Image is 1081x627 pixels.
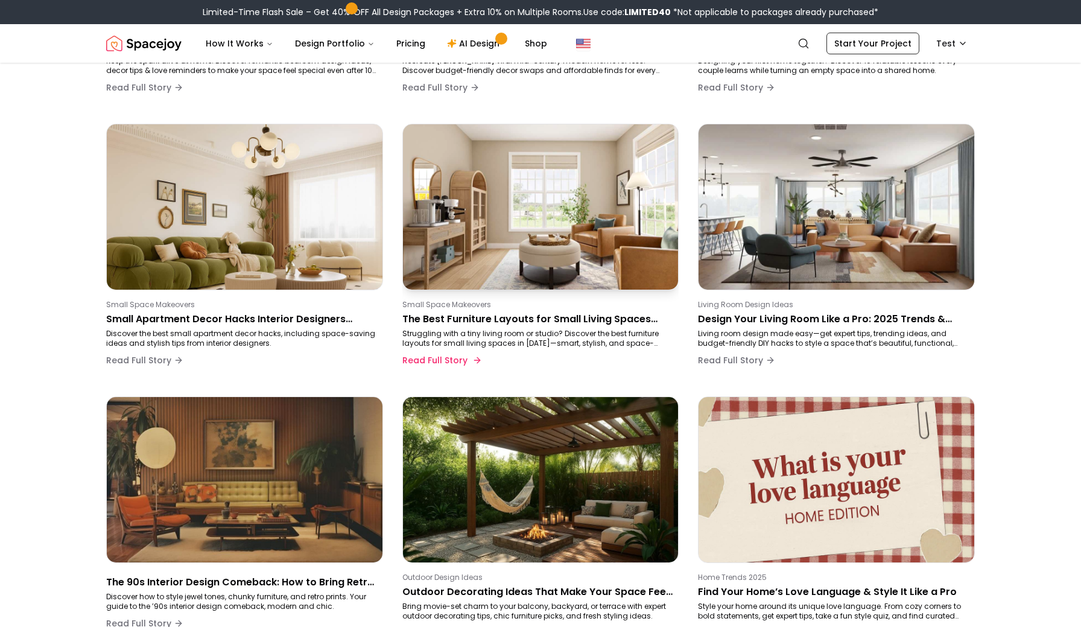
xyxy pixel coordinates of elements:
button: Read Full Story [698,75,775,100]
a: Small Apartment Decor Hacks Interior Designers Swear BySmall Space MakeoversSmall Apartment Decor... [106,124,383,377]
img: Design Your Living Room Like a Pro: 2025 Trends & Timeless Styling Tips [699,124,974,290]
button: Read Full Story [698,348,775,372]
b: LIMITED40 [624,6,671,18]
nav: Global [106,24,975,63]
button: Design Portfolio [285,31,384,56]
a: The Best Furniture Layouts for Small Living Spaces That Actually WorkSmall Space MakeoversThe Bes... [402,124,679,377]
a: AI Design [437,31,513,56]
p: Outdoor Decorating Ideas That Make Your Space Feel Straight Out of a Movie [402,585,674,599]
p: The 90s Interior Design Comeback: How to Bring Retro Cool into Your Home in [DATE] [106,575,378,590]
p: Outdoor Design Ideas [402,573,674,582]
span: *Not applicable to packages already purchased* [671,6,878,18]
a: Start Your Project [826,33,919,54]
p: Living room design made easy—get expert tips, trending ideas, and budget-friendly DIY hacks to st... [698,329,970,348]
img: United States [576,36,591,51]
p: Discover the best small apartment decor hacks, including space-saving ideas and stylish tips from... [106,329,378,348]
a: Pricing [387,31,435,56]
span: Use code: [583,6,671,18]
button: Read Full Story [402,75,480,100]
img: Small Apartment Decor Hacks Interior Designers Swear By [107,124,382,290]
p: Keep the spark alive at home! Discover romantic bedroom design ideas, decor tips & love reminders... [106,56,378,75]
p: Designing your first home together? Discover 10 relatable lessons every couple learns while turni... [698,56,970,75]
img: Find Your Home’s Love Language & Style It Like a Pro [699,397,974,562]
p: Struggling with a tiny living room or studio? Discover the best furniture layouts for small livin... [402,329,674,348]
p: Living Room Design Ideas [698,300,970,310]
p: Small Space Makeovers [106,300,378,310]
p: Style your home around its unique love language. From cozy corners to bold statements, get expert... [698,602,970,621]
nav: Main [196,31,557,56]
div: Limited-Time Flash Sale – Get 40% OFF All Design Packages + Extra 10% on Multiple Rooms. [203,6,878,18]
p: Small Space Makeovers [402,300,674,310]
p: Find Your Home’s Love Language & Style It Like a Pro [698,585,970,599]
p: Discover how to style jewel tones, chunky furniture, and retro prints. Your guide to the ’90s int... [106,592,378,611]
p: The Best Furniture Layouts for Small Living Spaces That Actually Work [402,312,674,326]
a: Design Your Living Room Like a Pro: 2025 Trends & Timeless Styling TipsLiving Room Design IdeasDe... [698,124,975,377]
p: Design Your Living Room Like a Pro: 2025 Trends & Timeless Styling Tips [698,312,970,326]
button: Test [929,33,975,54]
button: Read Full Story [106,348,183,372]
p: Home Trends 2025 [698,573,970,582]
p: Bring movie-set charm to your balcony, backyard, or terrace with expert outdoor decorating tips, ... [402,602,674,621]
p: Recreate [PERSON_NAME] viral mid-century modern home for less! Discover budget-friendly decor swa... [402,56,674,75]
img: The Best Furniture Layouts for Small Living Spaces That Actually Work [403,124,679,290]
button: Read Full Story [106,75,183,100]
button: Read Full Story [402,348,480,372]
a: Shop [515,31,557,56]
p: Small Apartment Decor Hacks Interior Designers Swear By [106,312,378,326]
a: Spacejoy [106,31,182,56]
img: Spacejoy Logo [106,31,182,56]
img: Outdoor Decorating Ideas That Make Your Space Feel Straight Out of a Movie [403,397,679,562]
img: The 90s Interior Design Comeback: How to Bring Retro Cool into Your Home in 2025 [107,397,382,562]
button: How It Works [196,31,283,56]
